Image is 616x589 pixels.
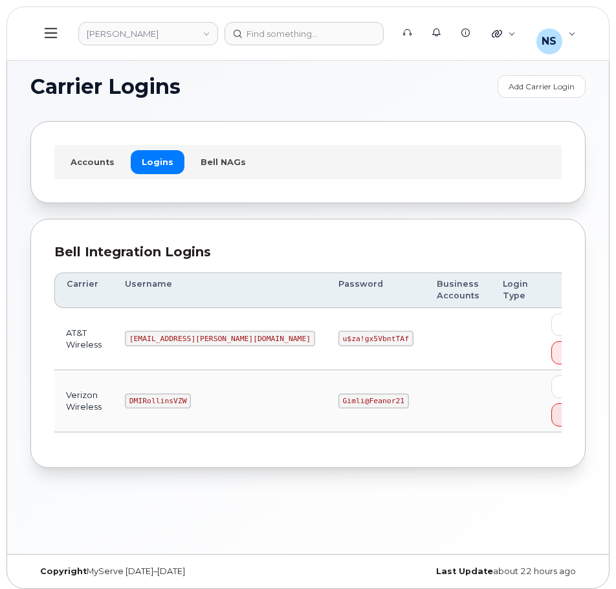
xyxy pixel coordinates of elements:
[40,566,87,576] strong: Copyright
[54,370,113,432] td: Verizon Wireless
[498,75,586,98] a: Add Carrier Login
[30,566,308,577] div: MyServe [DATE]–[DATE]
[30,77,181,96] span: Carrier Logins
[338,331,413,346] code: u$za!gx5VbntTAf
[113,272,327,308] th: Username
[327,272,425,308] th: Password
[54,272,113,308] th: Carrier
[125,394,191,409] code: DMIRollinsVZW
[131,150,184,173] a: Logins
[436,566,493,576] strong: Last Update
[125,331,315,346] code: [EMAIL_ADDRESS][PERSON_NAME][DOMAIN_NAME]
[60,150,126,173] a: Accounts
[54,243,562,261] div: Bell Integration Logins
[308,566,586,577] div: about 22 hours ago
[551,375,590,398] a: Edit
[551,313,590,336] a: Edit
[338,394,409,409] code: Gimli@Feanor21
[491,272,540,308] th: Login Type
[54,308,113,370] td: AT&T Wireless
[190,150,257,173] a: Bell NAGs
[425,272,491,308] th: Business Accounts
